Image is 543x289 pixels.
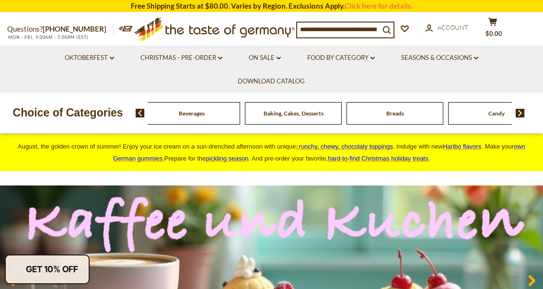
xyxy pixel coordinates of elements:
a: On Sale [249,53,281,63]
a: Beverages [179,110,205,117]
span: . [328,155,430,162]
span: MON - FRI, 9:00AM - 5:00PM (EST) [7,35,89,40]
a: hard-to-find Christmas holiday treats [328,155,428,162]
a: Seasons & Occasions [401,53,478,63]
a: pickling season [206,155,249,162]
a: Haribo flavors [443,143,481,150]
p: Questions? [7,23,114,35]
a: Account [426,23,468,33]
a: Oktoberfest [65,53,114,63]
a: Breads [386,110,404,117]
a: Click here for details. [345,1,413,10]
a: Baking, Cakes, Desserts [264,110,323,117]
span: Account [438,23,468,31]
img: previous arrow [136,109,145,117]
a: Christmas - PRE-ORDER [140,53,222,63]
a: [PHONE_NUMBER] [43,24,106,33]
a: crunchy, chewy, chocolaty toppings [296,143,393,150]
img: next arrow [516,109,525,117]
span: August, the golden crown of summer! Enjoy your ice cream on a sun-drenched afternoon with unique ... [18,143,525,162]
span: $0.00 [485,30,502,37]
a: Download Catalog [238,76,305,87]
a: Food By Category [307,53,375,63]
button: $0.00 [478,17,507,41]
a: Candy [488,110,505,117]
span: runchy, chewy, chocolaty toppings [299,143,393,150]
